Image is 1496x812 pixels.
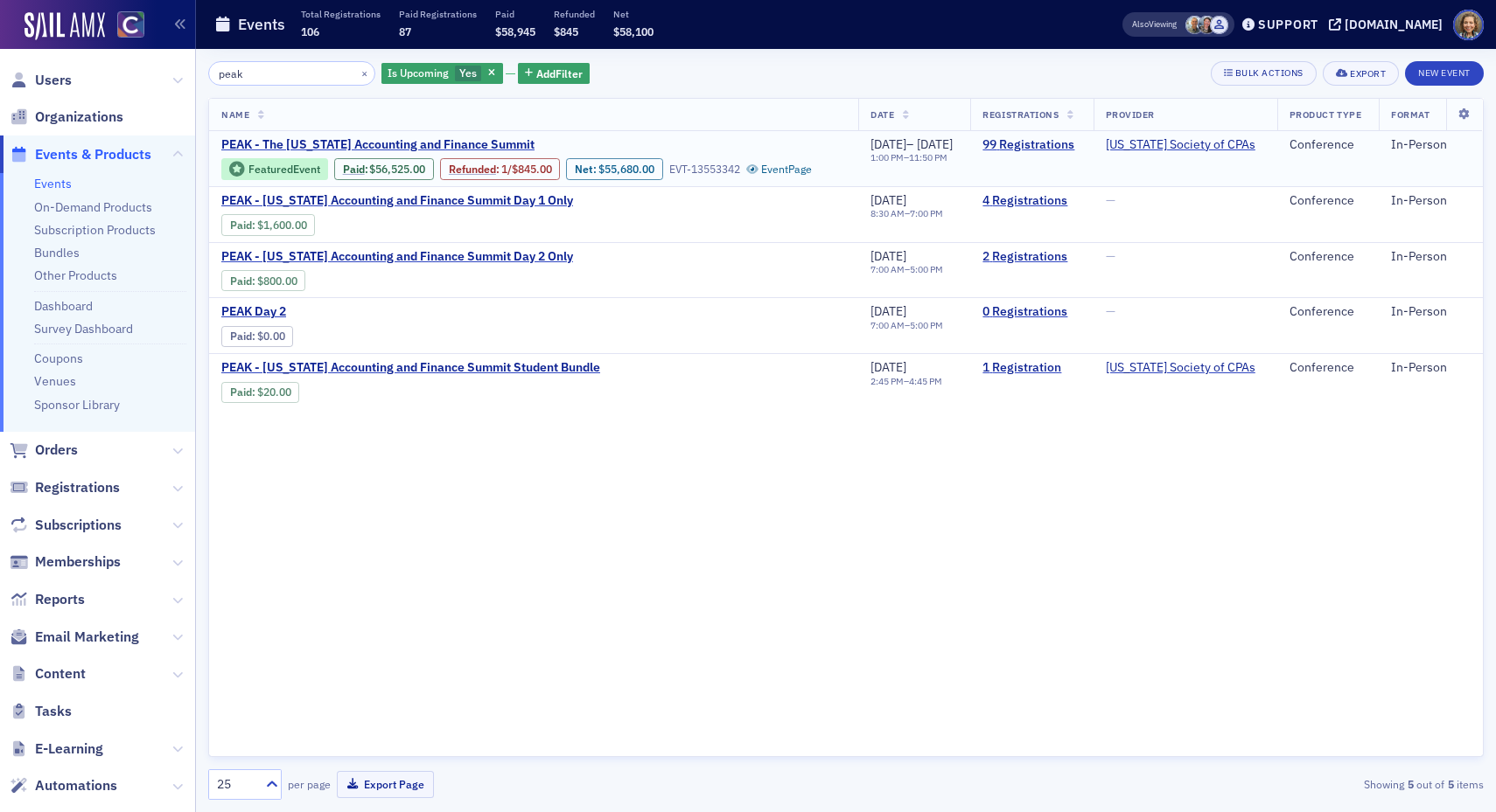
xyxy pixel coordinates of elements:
[208,61,375,86] input: Search…
[1198,16,1216,34] span: Tiffany Carson
[554,24,578,38] span: $845
[1350,69,1386,79] div: Export
[257,274,297,288] span: $800.00
[221,249,573,265] span: PEAK - Colorado Accounting and Finance Summit Day 2 Only
[221,137,535,153] span: PEAK - The Colorado Accounting and Finance Summit
[10,664,86,684] a: Content
[288,776,331,792] label: per page
[982,249,1080,265] a: 2 Registrations
[982,360,1080,376] a: 1 Registration
[1391,304,1471,320] div: In-Person
[230,219,252,232] a: Paid
[1329,18,1449,31] button: [DOMAIN_NAME]
[343,163,365,176] a: Paid
[870,137,953,153] div: –
[910,263,943,275] time: 5:00 PM
[10,628,139,647] a: Email Marketing
[449,163,501,176] span: :
[870,207,905,219] time: 8:30 AM
[10,108,123,127] a: Organizations
[34,199,152,215] a: On-Demand Products
[669,163,740,176] div: EVT-13553342
[238,14,285,35] h1: Events
[230,219,257,232] span: :
[917,136,953,152] span: [DATE]
[35,590,85,609] span: Reports
[982,108,1059,121] span: Registrations
[870,359,906,375] span: [DATE]
[870,376,942,387] div: –
[230,385,257,399] span: :
[35,108,123,127] span: Organizations
[1106,137,1255,153] span: Colorado Society of CPAs
[117,11,144,38] img: SailAMX
[35,478,120,497] span: Registrations
[399,8,477,20] p: Paid Registrations
[870,320,943,331] div: –
[870,303,906,319] span: [DATE]
[34,397,120,413] a: Sponsor Library
[221,108,249,121] span: Name
[221,137,812,153] a: PEAK - The [US_STATE] Accounting and Finance Summit
[1290,108,1361,121] span: Product Type
[910,319,943,331] time: 5:00 PM
[870,319,905,331] time: 7:00 AM
[34,298,93,314] a: Dashboard
[24,12,105,40] img: SailAMX
[982,304,1080,320] a: 0 Registrations
[870,192,906,208] span: [DATE]
[35,145,151,164] span: Events & Products
[870,248,906,264] span: [DATE]
[613,8,654,20] p: Net
[257,219,307,232] span: $1,600.00
[369,163,425,176] span: $56,525.00
[1106,303,1115,319] span: —
[1405,64,1484,80] a: New Event
[1404,776,1416,792] strong: 5
[870,375,904,387] time: 2:45 PM
[1391,193,1471,209] div: In-Person
[34,321,133,337] a: Survey Dashboard
[495,8,535,20] p: Paid
[870,152,953,163] div: –
[10,71,72,90] a: Users
[870,208,943,219] div: –
[1106,137,1255,153] a: [US_STATE] Society of CPAs
[598,163,654,176] span: $55,680.00
[399,24,411,38] span: 87
[221,326,293,347] div: Paid: 0 - $0
[1106,360,1255,376] span: Colorado Society of CPAs
[221,360,600,376] span: PEAK - Colorado Accounting and Finance Summit Student Bundle
[35,628,139,647] span: Email Marketing
[495,24,535,38] span: $58,945
[248,164,320,174] div: Featured Event
[334,158,434,179] div: Paid: 147 - $5652500
[909,151,947,163] time: 11:50 PM
[221,158,328,180] div: Featured Event
[343,163,370,176] span: :
[1290,193,1367,209] div: Conference
[34,245,80,260] a: Bundles
[440,158,560,179] div: Refunded: 147 - $5652500
[230,330,252,343] a: Paid
[10,590,85,609] a: Reports
[1345,17,1443,32] div: [DOMAIN_NAME]
[1185,16,1204,34] span: Derrol Moorhead
[1211,61,1317,86] button: Bulk Actions
[1235,68,1304,78] div: Bulk Actions
[1132,18,1177,31] span: Viewing
[870,108,894,121] span: Date
[35,516,122,535] span: Subscriptions
[536,66,583,81] span: Add Filter
[221,270,305,291] div: Paid: 6 - $80000
[221,360,600,376] a: PEAK - [US_STATE] Accounting and Finance Summit Student Bundle
[1210,16,1228,34] span: Dan Baer
[10,441,78,460] a: Orders
[221,249,573,265] a: PEAK - [US_STATE] Accounting and Finance Summit Day 2 Only
[388,66,449,80] span: Is Upcoming
[357,65,373,80] button: ×
[221,304,515,320] a: PEAK Day 2
[1258,17,1318,32] div: Support
[10,516,122,535] a: Subscriptions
